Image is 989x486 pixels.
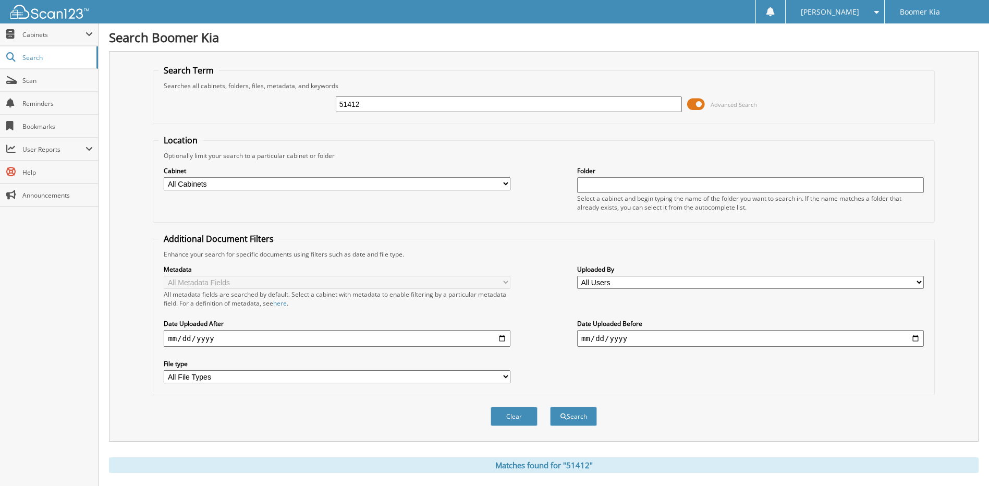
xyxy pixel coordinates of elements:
label: Date Uploaded After [164,319,510,328]
label: Uploaded By [577,265,924,274]
label: Cabinet [164,166,510,175]
span: Bookmarks [22,122,93,131]
span: Scan [22,76,93,85]
div: Enhance your search for specific documents using filters such as date and file type. [158,250,929,259]
span: Help [22,168,93,177]
input: end [577,330,924,347]
span: Boomer Kia [900,9,940,15]
label: File type [164,359,510,368]
div: Matches found for "51412" [109,457,979,473]
button: Search [550,407,597,426]
label: Date Uploaded Before [577,319,924,328]
label: Folder [577,166,924,175]
div: Optionally limit your search to a particular cabinet or folder [158,151,929,160]
h1: Search Boomer Kia [109,29,979,46]
legend: Location [158,135,203,146]
div: All metadata fields are searched by default. Select a cabinet with metadata to enable filtering b... [164,290,510,308]
span: [PERSON_NAME] [801,9,859,15]
label: Metadata [164,265,510,274]
img: scan123-logo-white.svg [10,5,89,19]
button: Clear [491,407,538,426]
span: Reminders [22,99,93,108]
input: start [164,330,510,347]
span: Advanced Search [711,101,757,108]
span: User Reports [22,145,86,154]
legend: Search Term [158,65,219,76]
div: Select a cabinet and begin typing the name of the folder you want to search in. If the name match... [577,194,924,212]
legend: Additional Document Filters [158,233,279,245]
span: Search [22,53,91,62]
span: Announcements [22,191,93,200]
span: Cabinets [22,30,86,39]
a: here [273,299,287,308]
div: Searches all cabinets, folders, files, metadata, and keywords [158,81,929,90]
